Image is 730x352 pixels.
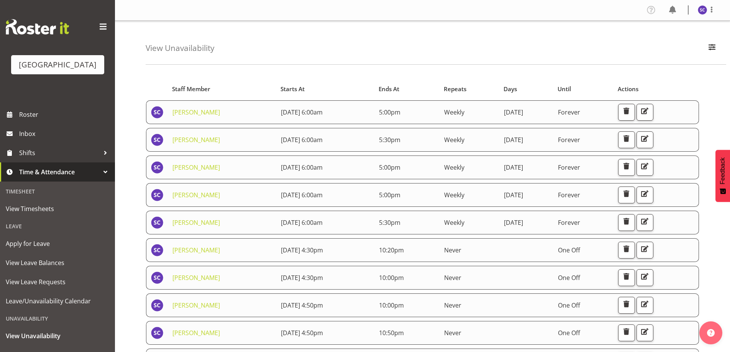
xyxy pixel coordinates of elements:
button: Edit Unavailability [636,269,653,286]
span: One Off [558,329,580,337]
span: 10:20pm [379,246,404,254]
span: [DATE] 6:00am [281,163,323,172]
a: Leave/Unavailability Calendar [2,291,113,311]
button: Edit Unavailability [636,214,653,231]
a: Apply for Leave [2,234,113,253]
span: [DATE] [504,191,523,199]
button: Delete Unavailability [618,269,635,286]
div: Leave [2,218,113,234]
img: Rosterit website logo [6,19,69,34]
span: 5:30pm [379,218,400,227]
button: Delete Unavailability [618,187,635,203]
a: View Unavailability [2,326,113,345]
a: [PERSON_NAME] [172,273,220,282]
span: Never [444,246,461,254]
span: Staff Member [172,85,210,93]
img: skye-colonna9939.jpg [151,161,163,174]
img: skye-colonna9939.jpg [151,189,163,201]
span: View Leave Requests [6,276,109,288]
span: Weekly [444,218,464,227]
button: Delete Unavailability [618,104,635,121]
span: 10:00pm [379,273,404,282]
button: Delete Unavailability [618,242,635,259]
span: Forever [558,108,580,116]
span: Leave/Unavailability Calendar [6,295,109,307]
a: [PERSON_NAME] [172,329,220,337]
span: Roster [19,109,111,120]
button: Delete Unavailability [618,214,635,231]
span: 5:00pm [379,108,400,116]
span: [DATE] 4:30pm [281,273,323,282]
span: Ends At [379,85,399,93]
span: Weekly [444,136,464,144]
span: [DATE] 4:30pm [281,246,323,254]
a: [PERSON_NAME] [172,191,220,199]
button: Edit Unavailability [636,187,653,203]
span: Weekly [444,191,464,199]
div: [GEOGRAPHIC_DATA] [19,59,97,70]
span: One Off [558,301,580,309]
img: skye-colonna9939.jpg [151,106,163,118]
h4: View Unavailability [146,44,214,52]
div: Timesheet [2,183,113,199]
span: 10:00pm [379,301,404,309]
a: [PERSON_NAME] [172,301,220,309]
img: skye-colonna9939.jpg [151,327,163,339]
span: Forever [558,191,580,199]
button: Edit Unavailability [636,324,653,341]
span: [DATE] 6:00am [281,191,323,199]
a: [PERSON_NAME] [172,108,220,116]
span: Until [558,85,571,93]
span: Forever [558,218,580,227]
button: Delete Unavailability [618,131,635,148]
span: Weekly [444,108,464,116]
span: One Off [558,246,580,254]
span: View Timesheets [6,203,109,214]
span: [DATE] 4:50pm [281,329,323,337]
a: [PERSON_NAME] [172,136,220,144]
button: Filter Employees [704,40,720,57]
a: [PERSON_NAME] [172,246,220,254]
button: Delete Unavailability [618,297,635,314]
button: Edit Unavailability [636,242,653,259]
span: [DATE] [504,108,523,116]
a: View Leave Requests [2,272,113,291]
span: Actions [618,85,638,93]
span: 10:50pm [379,329,404,337]
span: [DATE] [504,136,523,144]
button: Edit Unavailability [636,297,653,314]
span: [DATE] 4:50pm [281,301,323,309]
span: [DATE] 6:00am [281,218,323,227]
span: Feedback [719,157,726,184]
button: Edit Unavailability [636,131,653,148]
span: Never [444,329,461,337]
span: Inbox [19,128,111,139]
button: Delete Unavailability [618,159,635,176]
a: [PERSON_NAME] [172,163,220,172]
a: View Leave Balances [2,253,113,272]
span: Forever [558,163,580,172]
img: skye-colonna9939.jpg [151,216,163,229]
span: [DATE] [504,218,523,227]
span: [DATE] 6:00am [281,136,323,144]
a: View Timesheets [2,199,113,218]
img: skye-colonna9939.jpg [151,272,163,284]
div: Unavailability [2,311,113,326]
span: 5:00pm [379,191,400,199]
span: One Off [558,273,580,282]
span: Weekly [444,163,464,172]
span: 5:00pm [379,163,400,172]
span: [DATE] [504,163,523,172]
span: [DATE] 6:00am [281,108,323,116]
button: Edit Unavailability [636,104,653,121]
span: Never [444,273,461,282]
span: Starts At [281,85,305,93]
span: Days [504,85,517,93]
button: Edit Unavailability [636,159,653,176]
span: Repeats [444,85,466,93]
button: Feedback - Show survey [715,150,730,202]
img: skye-colonna9939.jpg [151,134,163,146]
img: skye-colonna9939.jpg [151,299,163,311]
span: Forever [558,136,580,144]
button: Delete Unavailability [618,324,635,341]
